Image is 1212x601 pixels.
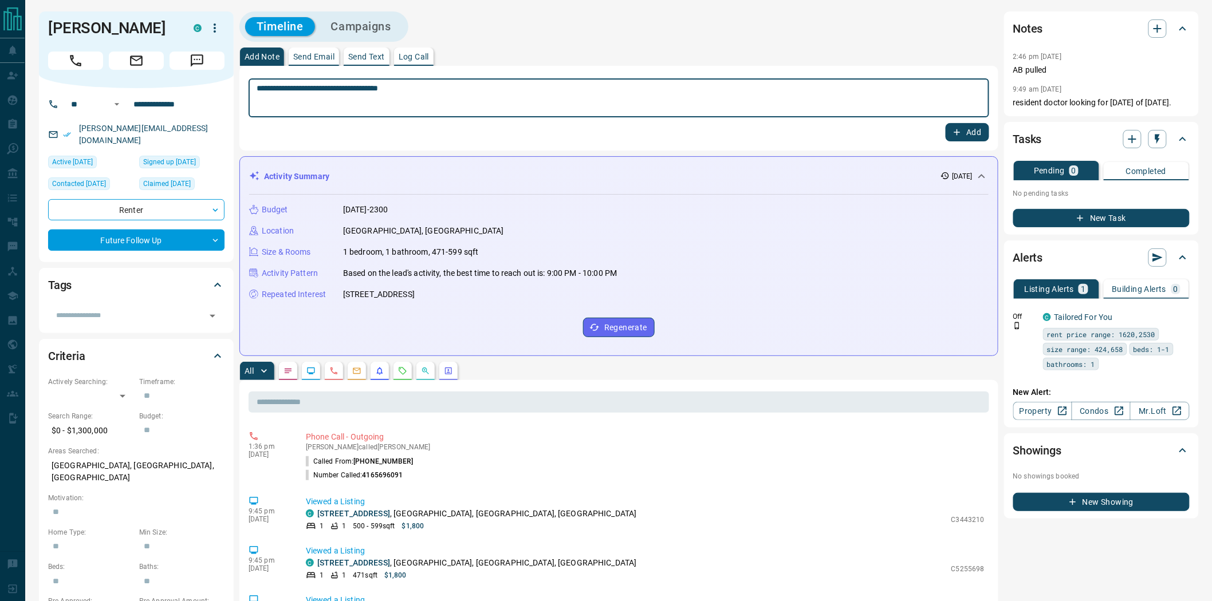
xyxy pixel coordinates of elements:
[249,166,989,187] div: Activity Summary[DATE]
[306,509,314,517] div: condos.ca
[1072,167,1076,175] p: 0
[52,178,106,189] span: Contacted [DATE]
[48,342,225,370] div: Criteria
[343,288,415,300] p: [STREET_ADDRESS]
[1013,19,1043,38] h2: Notes
[264,171,329,183] p: Activity Summary
[139,156,225,172] div: Sat Jul 11 2020
[402,521,424,531] p: $1,800
[48,156,133,172] div: Sun Aug 10 2025
[262,288,326,300] p: Repeated Interest
[317,508,637,520] p: , [GEOGRAPHIC_DATA], [GEOGRAPHIC_DATA], [GEOGRAPHIC_DATA]
[245,17,315,36] button: Timeline
[951,515,985,525] p: C3443210
[262,204,288,216] p: Budget
[48,177,133,193] div: Thu Feb 23 2023
[342,521,346,531] p: 1
[1081,285,1085,293] p: 1
[48,493,225,503] p: Motivation:
[306,496,985,508] p: Viewed a Listing
[329,366,339,375] svg: Calls
[1072,402,1131,420] a: Condos
[1013,493,1190,511] button: New Showing
[284,366,293,375] svg: Notes
[1047,329,1155,340] span: rent price range: 1620,2530
[245,367,254,375] p: All
[1013,386,1190,398] p: New Alert:
[1013,311,1036,322] p: Off
[48,52,103,70] span: Call
[1130,402,1189,420] a: Mr.Loft
[320,17,403,36] button: Campaigns
[1013,322,1021,330] svg: Push Notification Only
[48,377,133,387] p: Actively Searching:
[1043,313,1051,321] div: condos.ca
[384,570,407,580] p: $1,800
[245,53,280,61] p: Add Note
[951,564,985,574] p: C5255698
[1013,53,1062,61] p: 2:46 pm [DATE]
[262,246,311,258] p: Size & Rooms
[1025,285,1075,293] p: Listing Alerts
[1047,358,1095,370] span: bathrooms: 1
[1013,441,1062,460] h2: Showings
[352,366,361,375] svg: Emails
[204,308,221,324] button: Open
[1013,85,1062,93] p: 9:49 am [DATE]
[52,156,93,168] span: Active [DATE]
[48,411,133,421] p: Search Range:
[139,527,225,537] p: Min Size:
[48,562,133,572] p: Beds:
[249,515,289,523] p: [DATE]
[343,204,388,216] p: [DATE]-2300
[1013,437,1190,464] div: Showings
[262,225,294,237] p: Location
[63,131,71,139] svg: Email Verified
[343,267,617,279] p: Based on the lead's activity, the best time to reach out is: 9:00 PM - 10:00 PM
[1013,471,1190,481] p: No showings booked
[444,366,453,375] svg: Agent Actions
[48,19,176,37] h1: [PERSON_NAME]
[1013,248,1043,267] h2: Alerts
[317,558,390,567] a: [STREET_ADDRESS]
[139,177,225,193] div: Mon Mar 04 2024
[353,521,395,531] p: 500 - 599 sqft
[306,431,985,443] p: Phone Call - Outgoing
[306,456,413,466] p: Called From:
[143,156,196,168] span: Signed up [DATE]
[48,421,133,440] p: $0 - $1,300,000
[343,225,504,237] p: [GEOGRAPHIC_DATA], [GEOGRAPHIC_DATA]
[1134,343,1170,355] span: beds: 1-1
[249,507,289,515] p: 9:45 pm
[139,562,225,572] p: Baths:
[348,53,385,61] p: Send Text
[262,267,318,279] p: Activity Pattern
[1013,15,1190,42] div: Notes
[48,446,225,456] p: Areas Searched:
[1126,167,1167,175] p: Completed
[952,171,973,181] p: [DATE]
[1013,97,1190,109] p: resident doctor looking for [DATE] of [DATE].
[317,557,637,569] p: , [GEOGRAPHIC_DATA], [GEOGRAPHIC_DATA], [GEOGRAPHIC_DATA]
[342,570,346,580] p: 1
[583,318,655,337] button: Regenerate
[353,457,413,465] span: [PHONE_NUMBER]
[48,230,225,251] div: Future Follow Up
[48,276,72,294] h2: Tags
[249,564,289,572] p: [DATE]
[1013,244,1190,271] div: Alerts
[375,366,384,375] svg: Listing Alerts
[48,347,85,365] h2: Criteria
[194,24,202,32] div: condos.ca
[1013,185,1190,202] p: No pending tasks
[1013,402,1072,420] a: Property
[293,53,335,61] p: Send Email
[1112,285,1167,293] p: Building Alerts
[1013,130,1042,148] h2: Tasks
[143,178,191,189] span: Claimed [DATE]
[110,97,124,111] button: Open
[317,509,390,518] a: [STREET_ADDRESS]
[1013,64,1190,76] p: AB pulled
[306,366,316,375] svg: Lead Browsing Activity
[353,570,377,580] p: 471 sqft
